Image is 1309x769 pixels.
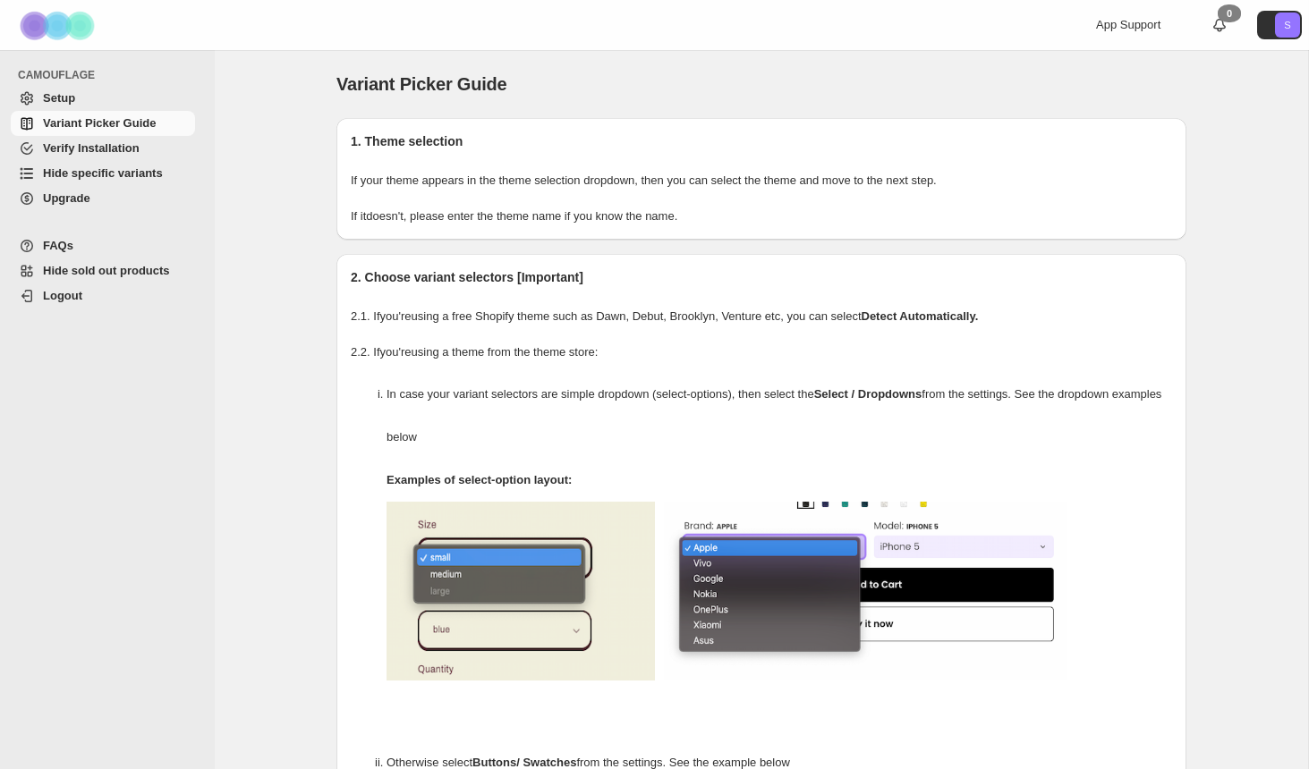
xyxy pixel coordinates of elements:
p: In case your variant selectors are simple dropdown (select-options), then select the from the set... [387,373,1172,459]
a: Logout [11,283,195,308]
p: 2.1. If you're using a free Shopify theme such as Dawn, Debut, Brooklyn, Venture etc, you can select [351,308,1172,325]
a: Verify Installation [11,136,195,161]
span: Hide sold out products [43,264,170,277]
a: Variant Picker Guide [11,111,195,136]
a: Hide sold out products [11,258,195,283]
span: Verify Installation [43,141,140,155]
span: Variant Picker Guide [43,116,156,130]
button: Avatar with initials S [1257,11,1302,39]
div: 0 [1218,4,1241,22]
img: Camouflage [14,1,104,50]
a: FAQs [11,233,195,258]
strong: Buttons/ Swatches [472,756,576,769]
a: Upgrade [11,186,195,211]
h2: 1. Theme selection [351,132,1172,150]
span: Upgrade [43,191,90,205]
p: If it doesn't , please enter the theme name if you know the name. [351,207,1172,225]
span: FAQs [43,239,73,252]
p: 2.2. If you're using a theme from the theme store: [351,343,1172,361]
strong: Select / Dropdowns [814,387,922,401]
span: App Support [1096,18,1160,31]
span: CAMOUFLAGE [18,68,202,82]
strong: Detect Automatically. [862,309,979,323]
a: 0 [1211,16,1228,34]
span: Hide specific variants [43,166,163,180]
img: camouflage-select-options [387,502,655,680]
p: If your theme appears in the theme selection dropdown, then you can select the theme and move to ... [351,172,1172,190]
span: Variant Picker Guide [336,74,507,94]
span: Setup [43,91,75,105]
h2: 2. Choose variant selectors [Important] [351,268,1172,286]
img: camouflage-select-options-2 [664,502,1067,680]
span: Logout [43,289,82,302]
a: Hide specific variants [11,161,195,186]
a: Setup [11,86,195,111]
text: S [1284,20,1290,30]
strong: Examples of select-option layout: [387,473,572,486]
span: Avatar with initials S [1275,13,1300,38]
